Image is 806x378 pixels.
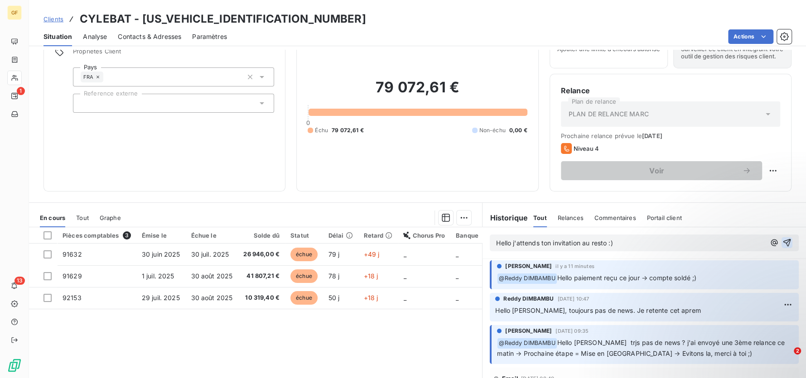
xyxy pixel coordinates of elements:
[118,32,181,41] span: Contacts & Adresses
[290,291,318,305] span: échue
[558,214,584,221] span: Relances
[479,126,506,134] span: Non-échu
[364,294,378,301] span: +18 j
[594,214,636,221] span: Commentaires
[503,295,554,303] span: Reddy DIMBAMBU
[306,119,310,126] span: 0
[332,126,364,134] span: 79 072,61 €
[103,73,111,81] input: Ajouter une valeur
[574,145,599,152] span: Niveau 4
[308,78,527,105] h2: 79 072,61 €
[555,328,589,334] span: [DATE] 09:35
[315,126,328,134] span: Échu
[191,232,233,239] div: Échue le
[364,250,380,258] span: +49 j
[681,45,784,60] span: Surveiller ce client en intégrant votre outil de gestion des risques client.
[243,232,280,239] div: Solde dû
[328,294,340,301] span: 50 j
[43,32,72,41] span: Situation
[290,232,318,239] div: Statut
[192,32,227,41] span: Paramètres
[7,5,22,20] div: GF
[403,272,406,280] span: _
[364,272,378,280] span: +18 j
[80,11,366,27] h3: CYLEBAT - [US_VEHICLE_IDENTIFICATION_NUMBER]
[63,250,82,258] span: 91632
[561,85,780,96] h6: Relance
[509,126,527,134] span: 0,00 €
[290,248,318,261] span: échue
[142,272,174,280] span: 1 juil. 2025
[43,14,63,24] a: Clients
[243,272,280,281] span: 41 807,21 €
[483,212,528,223] h6: Historique
[775,347,797,369] iframe: Intercom live chat
[572,167,742,174] span: Voir
[569,110,649,119] span: PLAN DE RELANCE MARC
[561,161,762,180] button: Voir
[647,214,682,221] span: Portail client
[83,74,93,80] span: FRA
[14,277,25,285] span: 13
[364,232,393,239] div: Retard
[794,347,801,354] span: 2
[100,214,121,221] span: Graphe
[403,294,406,301] span: _
[497,338,556,349] span: @ Reddy DIMBAMBU
[328,250,340,258] span: 79 j
[403,232,445,239] div: Chorus Pro
[558,296,589,301] span: [DATE] 10:47
[191,272,233,280] span: 30 août 2025
[76,214,89,221] span: Tout
[456,272,459,280] span: _
[40,214,65,221] span: En cours
[63,294,82,301] span: 92153
[63,231,131,239] div: Pièces comptables
[456,250,459,258] span: _
[123,231,131,239] span: 3
[555,263,594,269] span: il y a 11 minutes
[142,250,180,258] span: 30 juin 2025
[496,239,613,247] span: Hello j'attends ton invitation au resto :)
[328,232,353,239] div: Délai
[243,250,280,259] span: 26 946,00 €
[625,290,806,354] iframe: Intercom notifications message
[191,294,233,301] span: 30 août 2025
[328,272,340,280] span: 78 j
[561,132,780,139] span: Prochaine relance prévue le
[557,274,697,282] span: Hello paiement reçu ce jour → compte soldé ;)
[63,272,82,280] span: 91629
[290,269,318,283] span: échue
[17,87,25,95] span: 1
[497,273,556,284] span: @ Reddy DIMBAMBU
[243,293,280,302] span: 10 319,40 €
[497,339,787,357] span: Hello [PERSON_NAME] trjs pas de news ? j'ai envoyé une 3ème relance ce matin → Prochaine étape = ...
[43,15,63,23] span: Clients
[505,262,552,270] span: [PERSON_NAME]
[642,132,662,139] span: [DATE]
[533,214,547,221] span: Tout
[81,99,88,107] input: Ajouter une valeur
[728,29,773,44] button: Actions
[142,232,180,239] div: Émise le
[403,250,406,258] span: _
[456,232,478,239] div: Banque
[7,358,22,373] img: Logo LeanPay
[83,32,107,41] span: Analyse
[456,294,459,301] span: _
[142,294,180,301] span: 29 juil. 2025
[73,48,274,60] span: Propriétés Client
[191,250,229,258] span: 30 juil. 2025
[495,306,700,314] span: Hello [PERSON_NAME], toujours pas de news. Je retente cet aprem
[505,327,552,335] span: [PERSON_NAME]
